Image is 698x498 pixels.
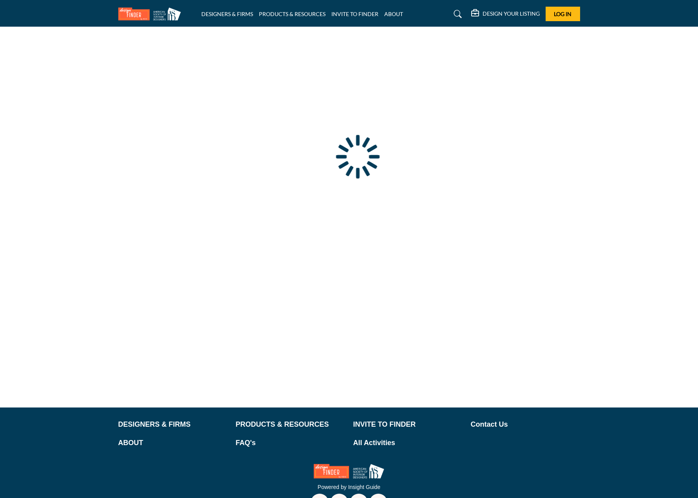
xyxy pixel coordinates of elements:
a: PRODUCTS & RESOURCES [236,419,345,430]
a: FAQ's [236,438,345,448]
button: Log In [546,7,580,21]
a: DESIGNERS & FIRMS [118,419,228,430]
a: ABOUT [118,438,228,448]
img: No Site Logo [314,464,384,478]
a: INVITE TO FINDER [331,11,378,17]
div: DESIGN YOUR LISTING [471,9,540,19]
a: DESIGNERS & FIRMS [201,11,253,17]
a: PRODUCTS & RESOURCES [259,11,325,17]
img: Site Logo [118,7,185,20]
a: Search [446,8,467,20]
a: Powered by Insight Guide [318,484,380,490]
a: INVITE TO FINDER [353,419,463,430]
a: ABOUT [384,11,403,17]
span: Log In [554,11,571,17]
a: All Activities [353,438,463,448]
a: Contact Us [471,419,580,430]
h5: DESIGN YOUR LISTING [483,10,540,17]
